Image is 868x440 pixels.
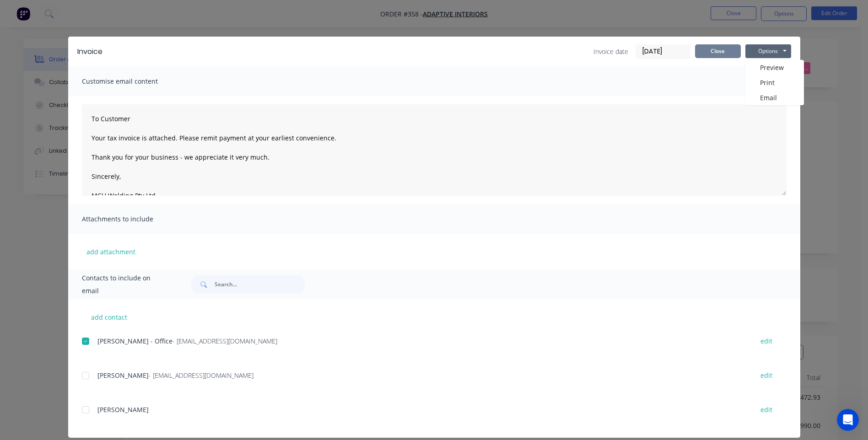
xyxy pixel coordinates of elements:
button: Print [745,75,804,90]
button: Options [745,44,791,58]
button: Preview [745,60,804,75]
button: Email [745,90,804,105]
div: Shevaun says… [7,89,176,206]
button: Gif picker [29,300,36,307]
button: add contact [82,310,137,324]
span: Customise email content [82,75,183,88]
div: What would you like to know? [15,67,110,76]
button: Close [695,44,741,58]
button: Send a message… [157,296,172,311]
div: Hi Shevaun.What would you like to know? [7,53,118,81]
span: - [EMAIL_ADDRESS][DOMAIN_NAME] [173,337,277,345]
h1: Maricar [44,5,72,11]
button: Emoji picker [14,300,22,307]
button: Home [160,4,177,21]
span: [PERSON_NAME] - Office [97,337,173,345]
img: Profile image for Maricar [26,5,41,20]
button: Upload attachment [43,300,51,307]
div: Morning Shevaun, thanks for the feedback about the new feature.Regarding the time on kits, we’re ... [7,206,150,275]
div: Invoice [77,46,102,57]
textarea: Message… [8,280,175,296]
span: Invoice date [593,47,628,56]
button: edit [755,335,778,347]
button: go back [6,4,23,21]
div: Maricar says… [7,206,176,295]
button: edit [755,403,778,416]
button: edit [755,369,778,381]
span: Attachments to include [82,213,183,225]
div: Morning Shevaun, thanks for the feedback about the new feature. [15,211,143,229]
div: Morning Maricar, hope you are well! The new changes announced [DATE] are a good improvement to yo... [40,94,168,193]
input: Search... [215,275,305,294]
div: Hi Shevaun. [15,58,110,67]
button: add attachment [82,245,140,258]
span: [PERSON_NAME] [97,371,149,380]
textarea: To Customer Your tax invoice is attached. Please remit payment at your earliest convenience. Than... [82,104,787,196]
div: Maricar • 29m ago [15,277,67,282]
div: Regarding the time on kits, we’re currently testing it on one of the orders and will delete the t... [15,234,143,269]
span: - [EMAIL_ADDRESS][DOMAIN_NAME] [149,371,253,380]
p: Active [44,11,63,21]
div: Factory says… [7,53,176,89]
span: Contacts to include on email [82,272,168,297]
div: Morning Maricar, hope you are well! The new changes announced [DATE] are a good improvement to yo... [33,89,176,199]
iframe: Intercom live chat [837,409,859,431]
span: [PERSON_NAME] [97,405,149,414]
